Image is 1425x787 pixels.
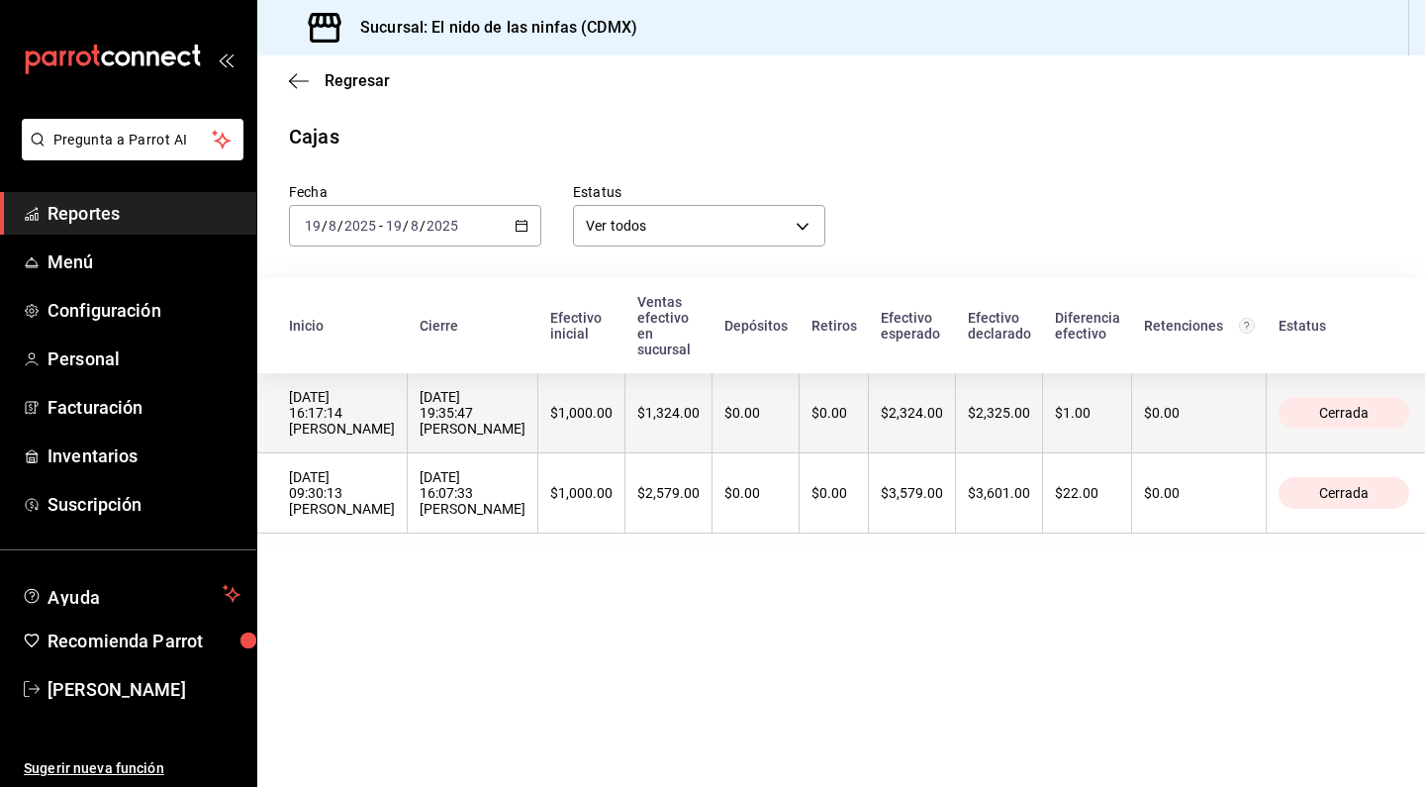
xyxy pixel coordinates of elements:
div: [DATE] 19:35:47 [PERSON_NAME] [420,389,525,437]
a: Pregunta a Parrot AI [14,144,243,164]
div: $3,601.00 [968,485,1030,501]
div: Cierre [420,318,526,334]
input: -- [385,218,403,234]
div: $0.00 [724,485,787,501]
span: [PERSON_NAME] [47,676,240,703]
div: Depósitos [724,318,788,334]
span: Inventarios [47,443,240,469]
button: Regresar [289,71,390,90]
input: -- [304,218,322,234]
div: Estatus [1279,318,1410,334]
div: Retenciones [1144,318,1255,334]
div: $1,324.00 [637,405,700,421]
span: / [403,218,409,234]
span: Reportes [47,200,240,227]
h3: Sucursal: El nido de las ninfas (CDMX) [344,16,637,40]
div: $0.00 [1144,405,1254,421]
span: Sugerir nueva función [24,758,240,779]
span: Recomienda Parrot [47,628,240,654]
input: -- [328,218,337,234]
div: $2,325.00 [968,405,1030,421]
span: Menú [47,248,240,275]
button: Pregunta a Parrot AI [22,119,243,160]
div: $0.00 [724,405,787,421]
div: [DATE] 09:30:13 [PERSON_NAME] [289,469,395,517]
span: Pregunta a Parrot AI [53,130,213,150]
div: $1,000.00 [550,485,613,501]
span: Cerrada [1311,485,1377,501]
div: $0.00 [811,405,856,421]
input: ---- [426,218,459,234]
div: $3,579.00 [881,485,943,501]
div: $0.00 [1144,485,1254,501]
div: $1.00 [1055,405,1119,421]
span: - [379,218,383,234]
div: Ventas efectivo en sucursal [637,294,701,357]
div: Efectivo declarado [968,310,1031,342]
span: Ayuda [47,582,215,606]
input: ---- [343,218,377,234]
div: Diferencia efectivo [1055,310,1120,342]
div: [DATE] 16:07:33 [PERSON_NAME] [420,469,525,517]
div: Efectivo esperado [881,310,944,342]
div: Inicio [289,318,396,334]
span: / [420,218,426,234]
button: open_drawer_menu [218,51,234,67]
span: Facturación [47,394,240,421]
div: $2,579.00 [637,485,700,501]
label: Fecha [289,185,541,199]
div: Ver todos [573,205,825,246]
span: Configuración [47,297,240,324]
div: Cajas [289,122,339,151]
input: -- [410,218,420,234]
label: Estatus [573,185,825,199]
div: $22.00 [1055,485,1119,501]
span: Cerrada [1311,405,1377,421]
div: $1,000.00 [550,405,613,421]
span: / [337,218,343,234]
div: Retiros [811,318,857,334]
div: [DATE] 16:17:14 [PERSON_NAME] [289,389,395,437]
div: $2,324.00 [881,405,943,421]
div: Efectivo inicial [550,310,614,342]
svg: Total de retenciones de propinas registradas [1239,318,1255,334]
span: Personal [47,345,240,372]
div: $0.00 [811,485,856,501]
span: Suscripción [47,491,240,518]
span: / [322,218,328,234]
span: Regresar [325,71,390,90]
